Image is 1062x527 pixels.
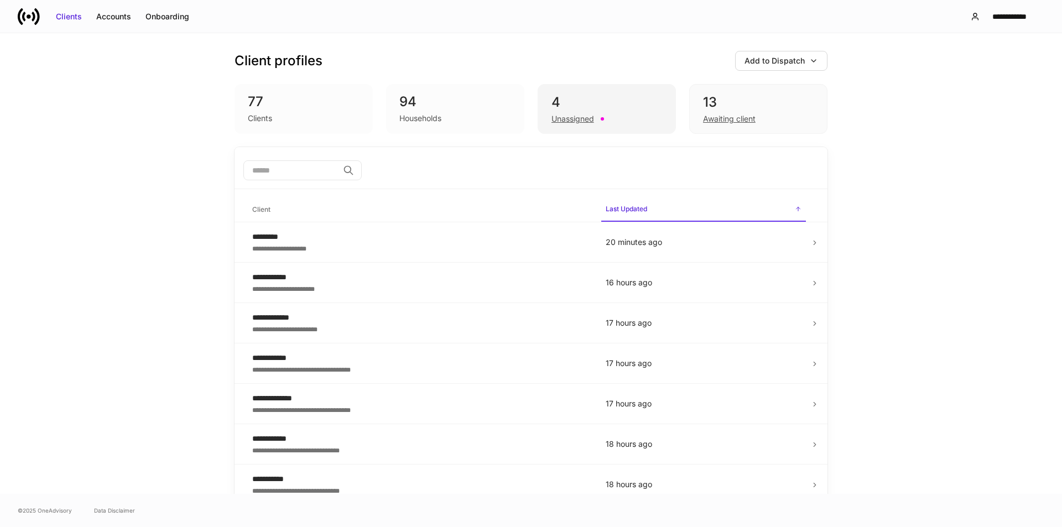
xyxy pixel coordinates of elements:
[248,199,592,221] span: Client
[606,439,801,450] p: 18 hours ago
[399,93,511,111] div: 94
[606,277,801,288] p: 16 hours ago
[138,8,196,25] button: Onboarding
[601,198,806,222] span: Last Updated
[56,11,82,22] div: Clients
[606,317,801,328] p: 17 hours ago
[551,93,662,111] div: 4
[606,358,801,369] p: 17 hours ago
[606,398,801,409] p: 17 hours ago
[96,11,131,22] div: Accounts
[735,51,827,71] button: Add to Dispatch
[551,113,594,124] div: Unassigned
[145,11,189,22] div: Onboarding
[49,8,89,25] button: Clients
[399,113,441,124] div: Households
[94,506,135,515] a: Data Disclaimer
[18,506,72,515] span: © 2025 OneAdvisory
[703,113,756,124] div: Awaiting client
[689,84,827,134] div: 13Awaiting client
[703,93,814,111] div: 13
[538,84,676,134] div: 4Unassigned
[89,8,138,25] button: Accounts
[248,93,360,111] div: 77
[252,204,270,215] h6: Client
[606,479,801,490] p: 18 hours ago
[745,55,805,66] div: Add to Dispatch
[606,237,801,248] p: 20 minutes ago
[606,204,647,214] h6: Last Updated
[235,52,322,70] h3: Client profiles
[248,113,272,124] div: Clients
